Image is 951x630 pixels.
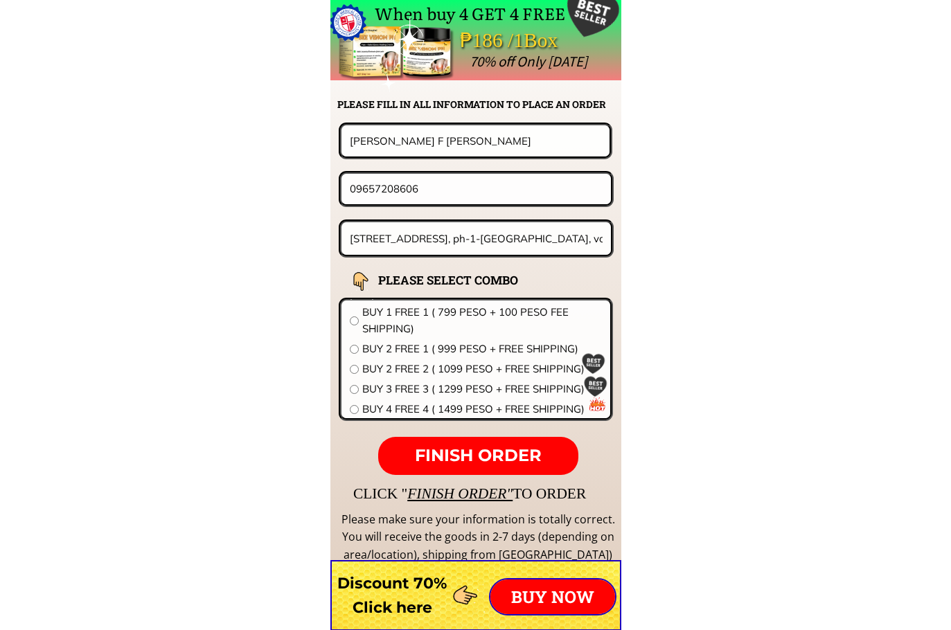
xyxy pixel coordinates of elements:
p: BUY NOW [490,579,615,614]
span: FINISH ORDER" [407,485,513,502]
span: FINISH ORDER [415,445,542,465]
input: Your name [346,125,605,156]
h3: Discount 70% Click here [330,571,454,620]
span: BUY 1 FREE 1 ( 799 PESO + 100 PESO FEE SHIPPING) [362,304,602,337]
h2: PLEASE SELECT COMBO [378,271,553,289]
span: BUY 4 FREE 4 ( 1499 PESO + FREE SHIPPING) [362,401,602,417]
div: 70% off Only [DATE] [470,50,897,73]
h2: PLEASE FILL IN ALL INFORMATION TO PLACE AN ORDER [337,97,620,112]
input: Address [346,222,607,255]
span: BUY 2 FREE 1 ( 999 PESO + FREE SHIPPING) [362,341,602,357]
span: BUY 2 FREE 2 ( 1099 PESO + FREE SHIPPING) [362,361,602,377]
input: Phone number [346,174,606,204]
div: ₱186 /1Box [460,24,597,57]
div: Please make sure your information is totally correct. You will receive the goods in 2-7 days (dep... [339,511,616,564]
span: BUY 3 FREE 3 ( 1299 PESO + FREE SHIPPING) [362,381,602,397]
